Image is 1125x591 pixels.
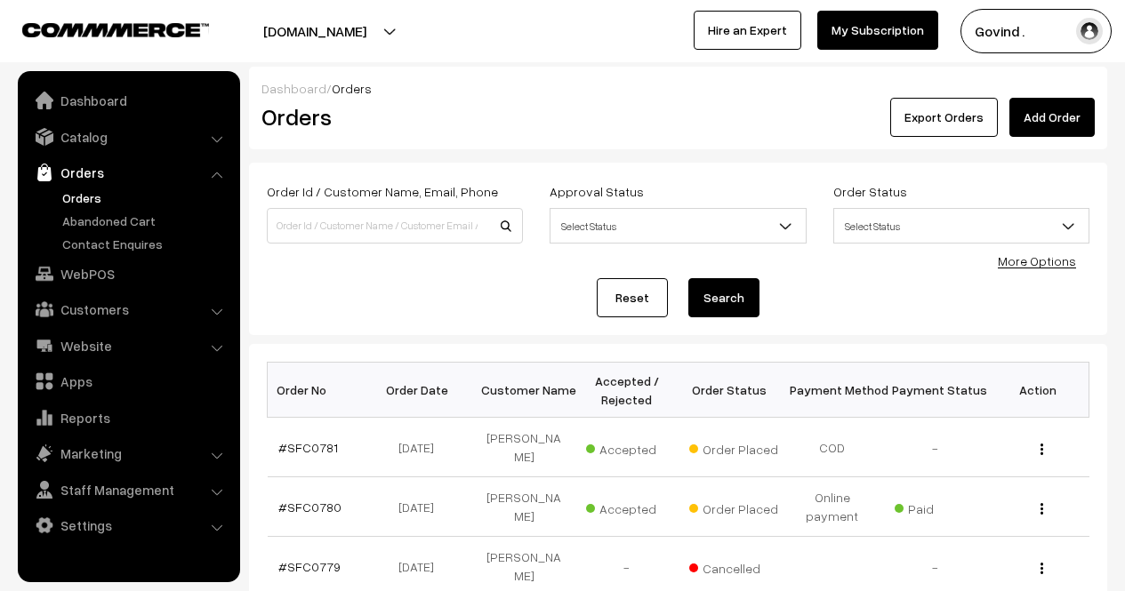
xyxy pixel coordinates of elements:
td: - [884,418,987,477]
img: Menu [1041,563,1043,574]
img: Menu [1041,503,1043,515]
label: Order Id / Customer Name, Email, Phone [267,182,498,201]
a: Customers [22,293,234,325]
button: Govind . [960,9,1112,53]
a: Contact Enquires [58,235,234,253]
a: Staff Management [22,474,234,506]
a: Website [22,330,234,362]
a: Dashboard [261,81,326,96]
span: Order Placed [689,495,778,518]
a: WebPOS [22,258,234,290]
th: Action [986,363,1089,418]
th: Customer Name [473,363,576,418]
h2: Orders [261,103,521,131]
a: #SFC0781 [278,440,338,455]
span: Paid [895,495,984,518]
a: #SFC0779 [278,559,341,574]
td: [PERSON_NAME] [473,418,576,477]
a: Settings [22,509,234,541]
span: Accepted [586,435,675,459]
a: More Options [998,253,1076,268]
th: Accepted / Rejected [575,363,679,418]
th: Order Date [370,363,473,418]
span: Select Status [550,211,805,242]
a: Abandoned Cart [58,212,234,230]
span: Order Placed [689,435,778,459]
a: My Subscription [817,11,938,50]
th: Order No [268,363,371,418]
label: Approval Status [550,182,644,201]
img: COMMMERCE [22,23,209,36]
img: user [1076,18,1103,44]
a: Dashboard [22,84,234,116]
th: Payment Status [884,363,987,418]
td: [DATE] [370,477,473,537]
button: Export Orders [890,98,998,137]
span: Orders [332,81,372,96]
td: Online payment [781,477,884,537]
a: Hire an Expert [694,11,801,50]
a: Reports [22,402,234,434]
th: Payment Method [781,363,884,418]
a: Orders [58,188,234,207]
td: COD [781,418,884,477]
span: Select Status [833,208,1089,244]
span: Select Status [550,208,806,244]
a: #SFC0780 [278,499,342,515]
span: Select Status [834,211,1089,242]
a: Catalog [22,121,234,153]
div: / [261,79,1095,98]
a: Reset [597,278,668,317]
a: Add Order [1009,98,1095,137]
label: Order Status [833,182,907,201]
span: Accepted [586,495,675,518]
button: [DOMAIN_NAME] [201,9,429,53]
a: Marketing [22,437,234,469]
a: Orders [22,156,234,188]
td: [PERSON_NAME] [473,477,576,537]
input: Order Id / Customer Name / Customer Email / Customer Phone [267,208,523,244]
a: Apps [22,365,234,397]
td: [DATE] [370,418,473,477]
button: Search [688,278,759,317]
img: Menu [1041,443,1043,455]
span: Cancelled [689,555,778,578]
th: Order Status [679,363,782,418]
a: COMMMERCE [22,18,178,39]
